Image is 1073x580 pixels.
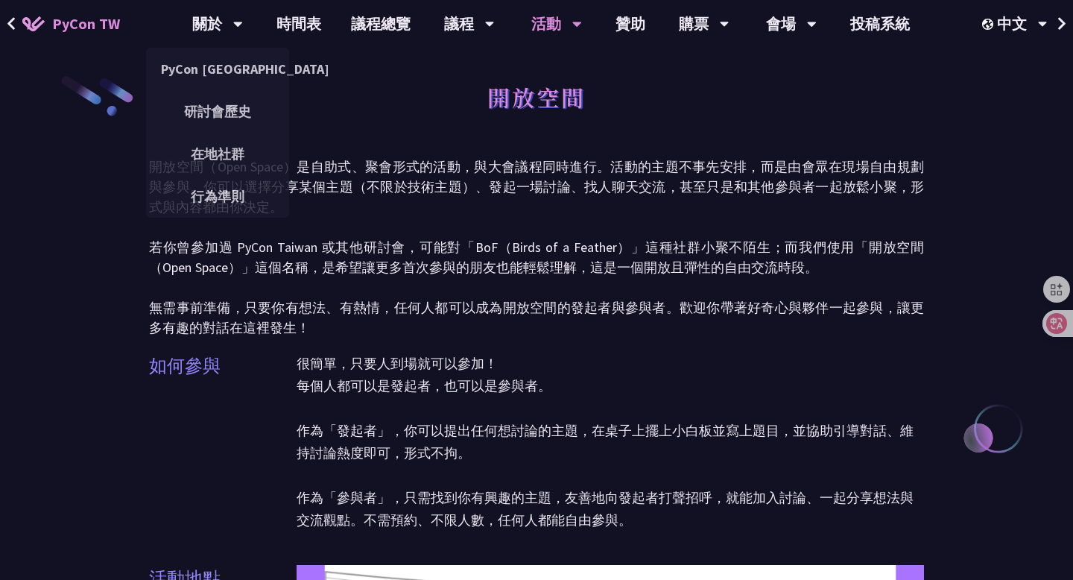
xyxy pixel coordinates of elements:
a: 行為準則 [146,179,289,214]
p: 很簡單，只要人到場就可以參加！ 每個人都可以是發起者，也可以是參與者。 作為「發起者」，你可以提出任何想討論的主題，在桌子上擺上小白板並寫上題目，並協助引導對話、維持討論熱度即可，形式不拘。 作... [297,353,924,532]
p: 如何參與 [149,353,221,379]
h1: 開放空間 [487,75,586,119]
a: PyCon TW [7,5,135,42]
a: 研討會歷史 [146,94,289,129]
span: PyCon TW [52,13,120,35]
img: Home icon of PyCon TW 2025 [22,16,45,31]
a: 在地社群 [146,136,289,171]
a: PyCon [GEOGRAPHIC_DATA] [146,51,289,86]
img: Locale Icon [982,19,997,30]
p: 開放空間（Open Space）是自助式、聚會形式的活動，與大會議程同時進行。活動的主題不事先安排，而是由會眾在現場自由規劃與參與。你可以選擇分享某個主題（不限於技術主題）、發起一場討論、找人聊... [149,157,924,338]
